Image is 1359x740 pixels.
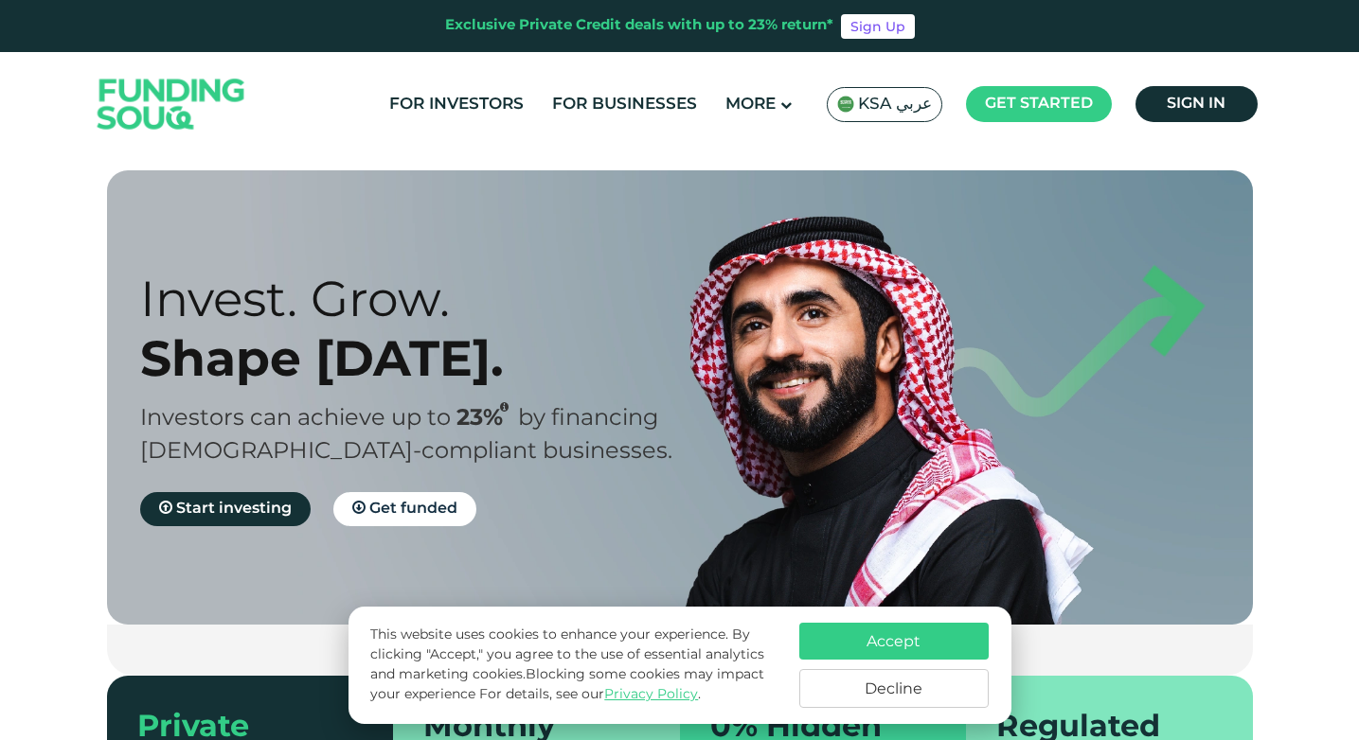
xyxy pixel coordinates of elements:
[837,96,854,113] img: SA Flag
[985,97,1093,111] span: Get started
[140,408,451,430] span: Investors can achieve up to
[370,625,779,705] p: This website uses cookies to enhance your experience. By clicking "Accept," you agree to the use ...
[604,688,698,701] a: Privacy Policy
[479,688,701,701] span: For details, see our .
[841,14,915,39] a: Sign Up
[445,15,833,37] div: Exclusive Private Credit deals with up to 23% return*
[799,669,989,708] button: Decline
[725,97,776,113] span: More
[176,502,292,516] span: Start investing
[799,623,989,660] button: Accept
[140,328,713,388] div: Shape [DATE].
[500,402,509,413] i: 23% IRR (expected) ~ 15% Net yield (expected)
[1167,97,1225,111] span: Sign in
[384,89,528,120] a: For Investors
[456,408,518,430] span: 23%
[140,269,713,328] div: Invest. Grow.
[333,492,476,526] a: Get funded
[858,94,932,115] span: KSA عربي
[79,57,264,152] img: Logo
[369,502,457,516] span: Get funded
[1135,86,1258,122] a: Sign in
[140,492,311,526] a: Start investing
[547,89,702,120] a: For Businesses
[370,668,764,701] span: Blocking some cookies may impact your experience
